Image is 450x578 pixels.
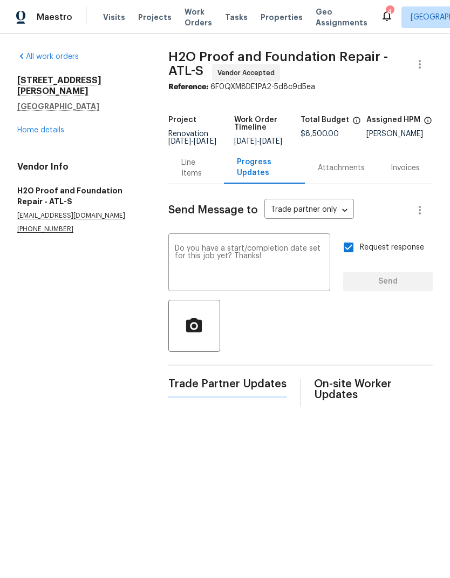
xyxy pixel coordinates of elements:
h5: Assigned HPM [366,116,420,124]
div: Line Items [181,157,211,179]
span: [DATE] [260,138,282,145]
span: Vendor Accepted [217,68,279,78]
span: [DATE] [168,138,191,145]
span: Projects [138,12,172,23]
span: Trade Partner Updates [168,379,287,389]
h5: Project [168,116,196,124]
span: [DATE] [194,138,216,145]
div: 4 [386,6,393,17]
span: Geo Assignments [316,6,367,28]
span: $8,500.00 [301,130,339,138]
span: Send Message to [168,205,258,216]
h5: Work Order Timeline [234,116,301,131]
span: - [168,138,216,145]
h4: Vendor Info [17,162,142,172]
a: Home details [17,126,64,134]
span: H2O Proof and Foundation Repair - ATL-S [168,50,388,77]
span: Request response [360,242,424,253]
b: Reference: [168,83,208,91]
div: Trade partner only [264,201,354,219]
div: 6F0QXM8DE1PA2-5d8c9d5ea [168,82,433,92]
span: Work Orders [185,6,212,28]
span: Maestro [37,12,72,23]
div: [PERSON_NAME] [366,130,433,138]
span: Tasks [225,14,248,21]
a: All work orders [17,53,79,61]
span: On-site Worker Updates [314,379,433,400]
span: The total cost of line items that have been proposed by Opendoor. This sum includes line items th... [352,116,361,130]
span: - [234,138,282,145]
div: Progress Updates [237,157,292,178]
span: The hpm assigned to this work order. [424,116,432,130]
div: Invoices [391,163,420,173]
h5: H2O Proof and Foundation Repair - ATL-S [17,185,142,207]
span: Properties [261,12,303,23]
span: [DATE] [234,138,257,145]
textarea: Do you have a start/completion date set for this job yet? Thanks! [175,245,324,283]
div: Attachments [318,163,365,173]
span: Renovation [168,130,216,145]
span: Visits [103,12,125,23]
h5: Total Budget [301,116,349,124]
